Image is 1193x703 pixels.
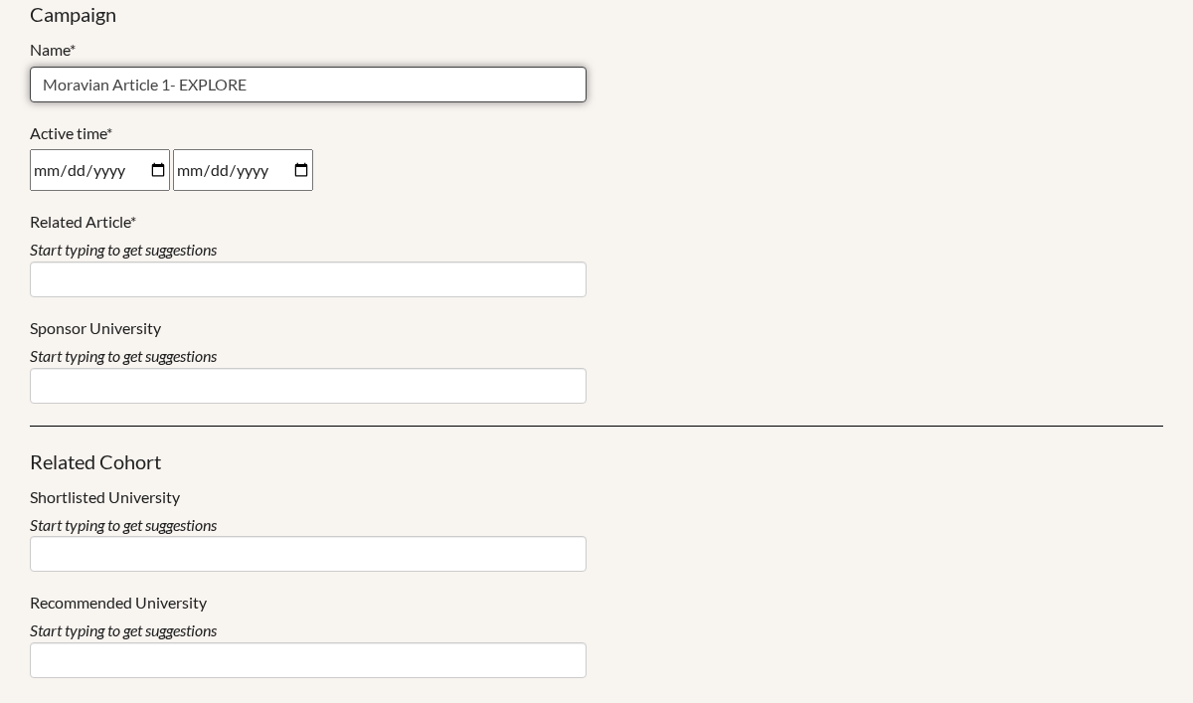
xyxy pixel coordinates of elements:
[30,240,217,259] i: Start typing to get suggestions
[30,515,217,534] i: Start typing to get suggestions
[30,448,587,475] h4: Related Cohort
[30,486,180,509] label: Shortlisted University
[30,211,136,234] label: Related Article*
[30,317,161,340] label: Sponsor University
[30,592,207,615] label: Recommended University
[30,39,76,62] label: Name*
[30,1,587,28] h4: Campaign
[30,346,217,365] i: Start typing to get suggestions
[30,122,112,145] label: Active time*
[30,620,217,639] i: Start typing to get suggestions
